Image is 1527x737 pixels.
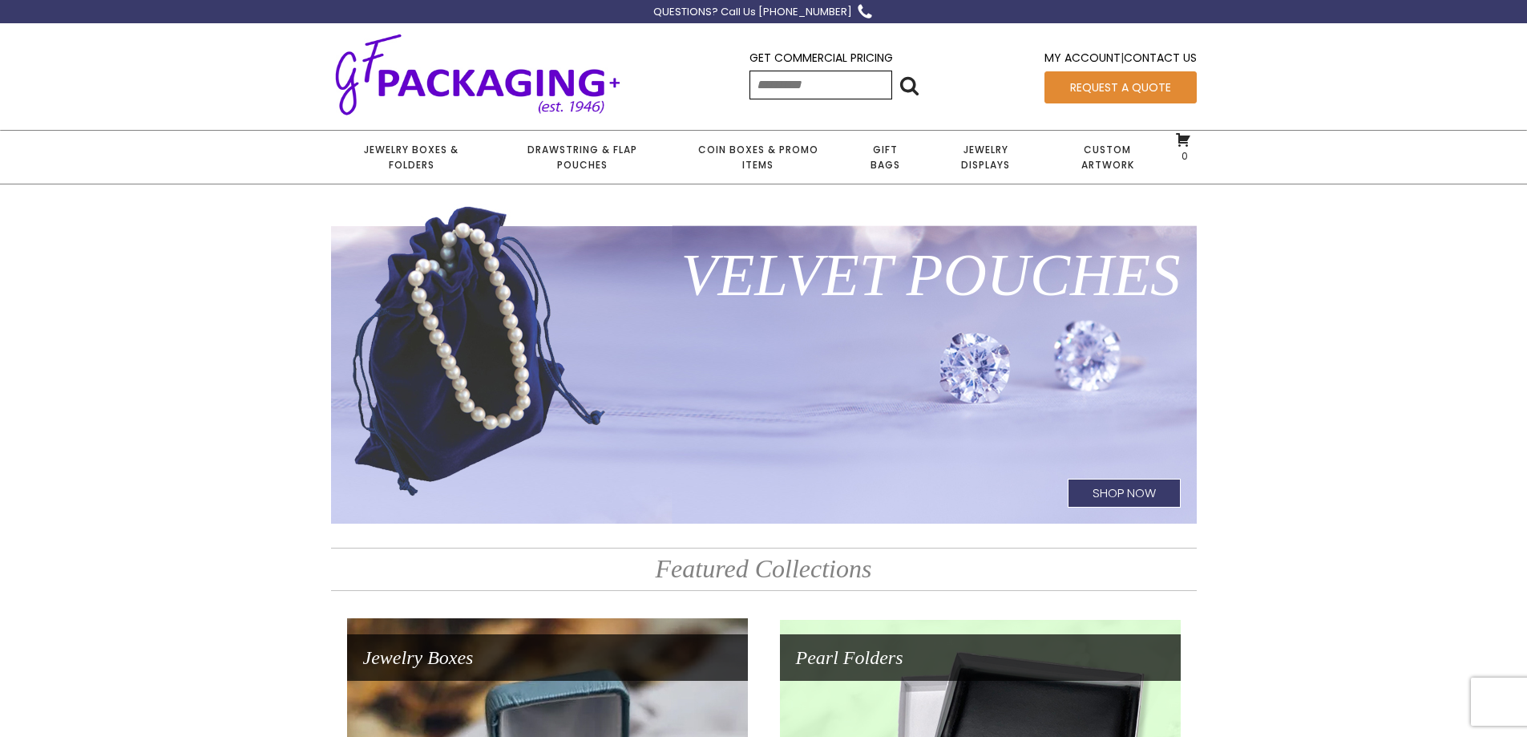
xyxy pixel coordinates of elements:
[844,131,927,184] a: Gift Bags
[749,50,893,66] a: Get Commercial Pricing
[331,548,1197,590] h2: Featured Collections
[331,219,1197,331] h1: Velvet Pouches
[492,131,672,184] a: Drawstring & Flap Pouches
[1068,479,1181,508] h1: Shop Now
[1175,132,1191,162] a: 0
[1045,131,1169,184] a: Custom Artwork
[331,30,624,118] img: GF Packaging + - Established 1946
[1124,50,1197,66] a: Contact Us
[1044,71,1197,103] a: Request a Quote
[1178,149,1188,163] span: 0
[331,131,492,184] a: Jewelry Boxes & Folders
[672,131,843,184] a: Coin Boxes & Promo Items
[331,203,1197,524] a: Velvet PouchesShop Now
[927,131,1045,184] a: Jewelry Displays
[1044,49,1197,71] div: |
[347,634,748,681] h1: Jewelry Boxes
[780,634,1181,681] h1: Pearl Folders
[653,4,852,21] div: QUESTIONS? Call Us [PHONE_NUMBER]
[1044,50,1121,66] a: My Account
